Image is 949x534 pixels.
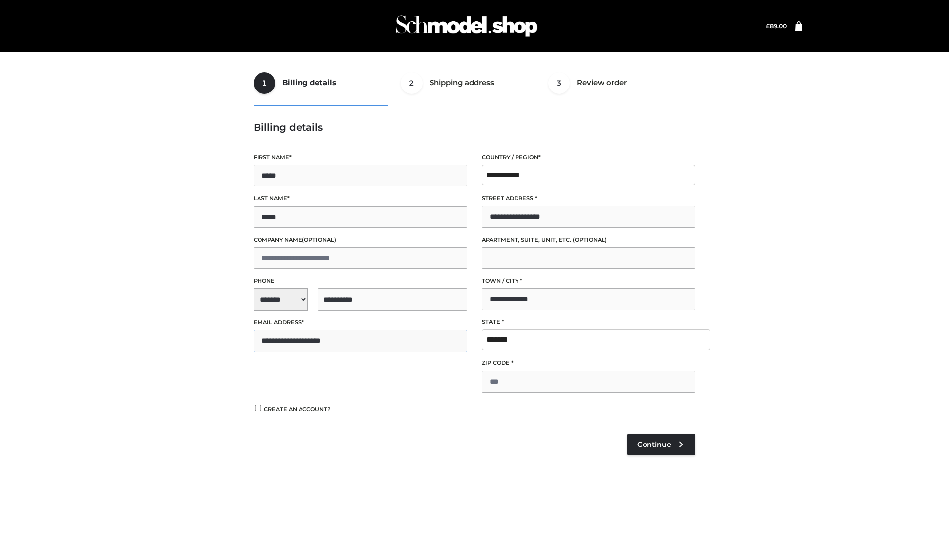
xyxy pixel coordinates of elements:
label: Town / City [482,276,695,286]
label: Company name [254,235,467,245]
input: Create an account? [254,405,262,411]
h3: Billing details [254,121,695,133]
bdi: 89.00 [766,22,787,30]
span: (optional) [302,236,336,243]
label: Last name [254,194,467,203]
label: ZIP Code [482,358,695,368]
label: Street address [482,194,695,203]
label: Phone [254,276,467,286]
label: Email address [254,318,467,327]
a: £89.00 [766,22,787,30]
img: Schmodel Admin 964 [392,6,541,45]
span: Continue [637,440,671,449]
label: State [482,317,695,327]
span: £ [766,22,770,30]
label: Apartment, suite, unit, etc. [482,235,695,245]
a: Continue [627,434,695,455]
label: Country / Region [482,153,695,162]
span: Create an account? [264,406,331,413]
label: First name [254,153,467,162]
span: (optional) [573,236,607,243]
